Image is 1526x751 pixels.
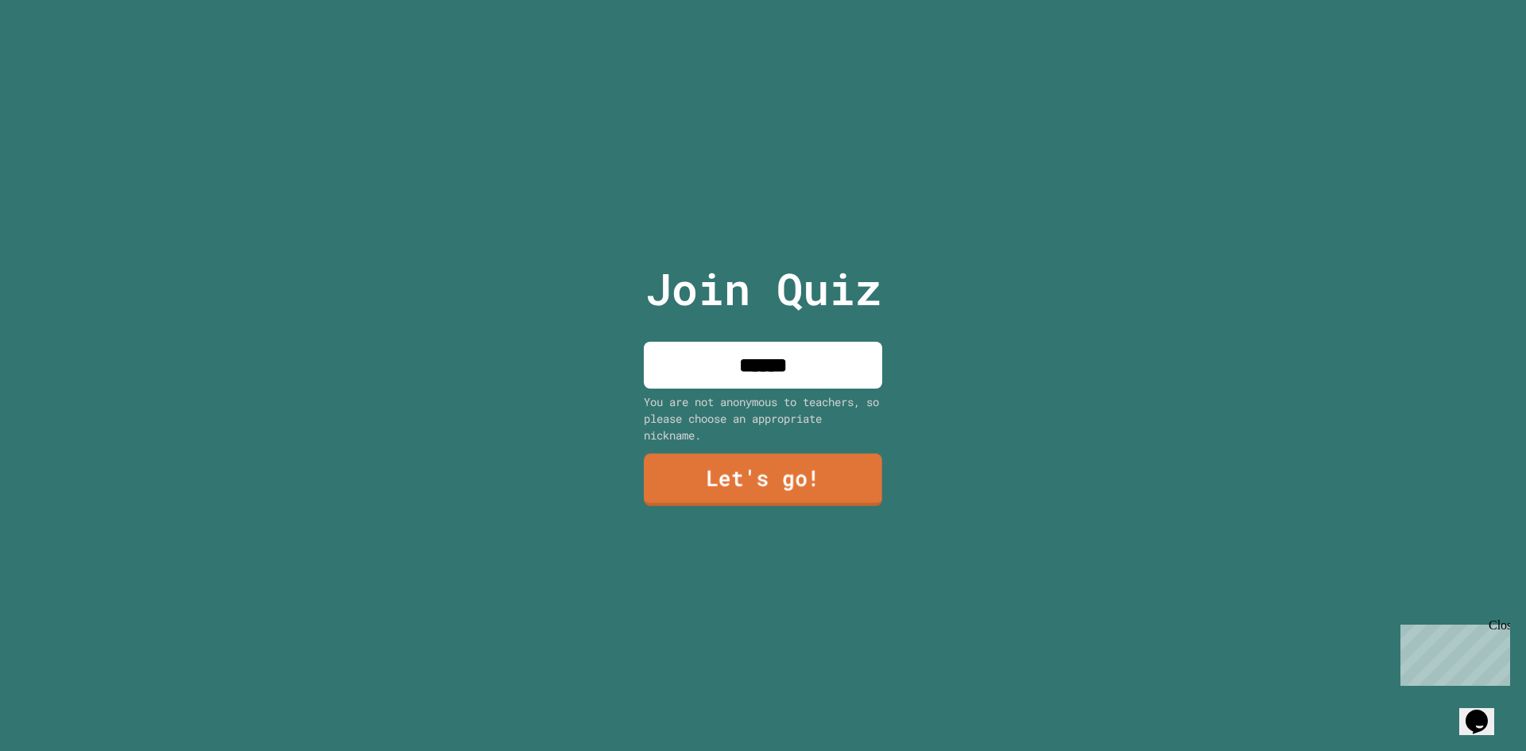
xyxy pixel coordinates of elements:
div: Chat with us now!Close [6,6,110,101]
div: You are not anonymous to teachers, so please choose an appropriate nickname. [644,393,882,443]
a: Let's go! [644,454,882,506]
p: Join Quiz [645,256,881,322]
iframe: chat widget [1459,687,1510,735]
iframe: chat widget [1394,618,1510,686]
